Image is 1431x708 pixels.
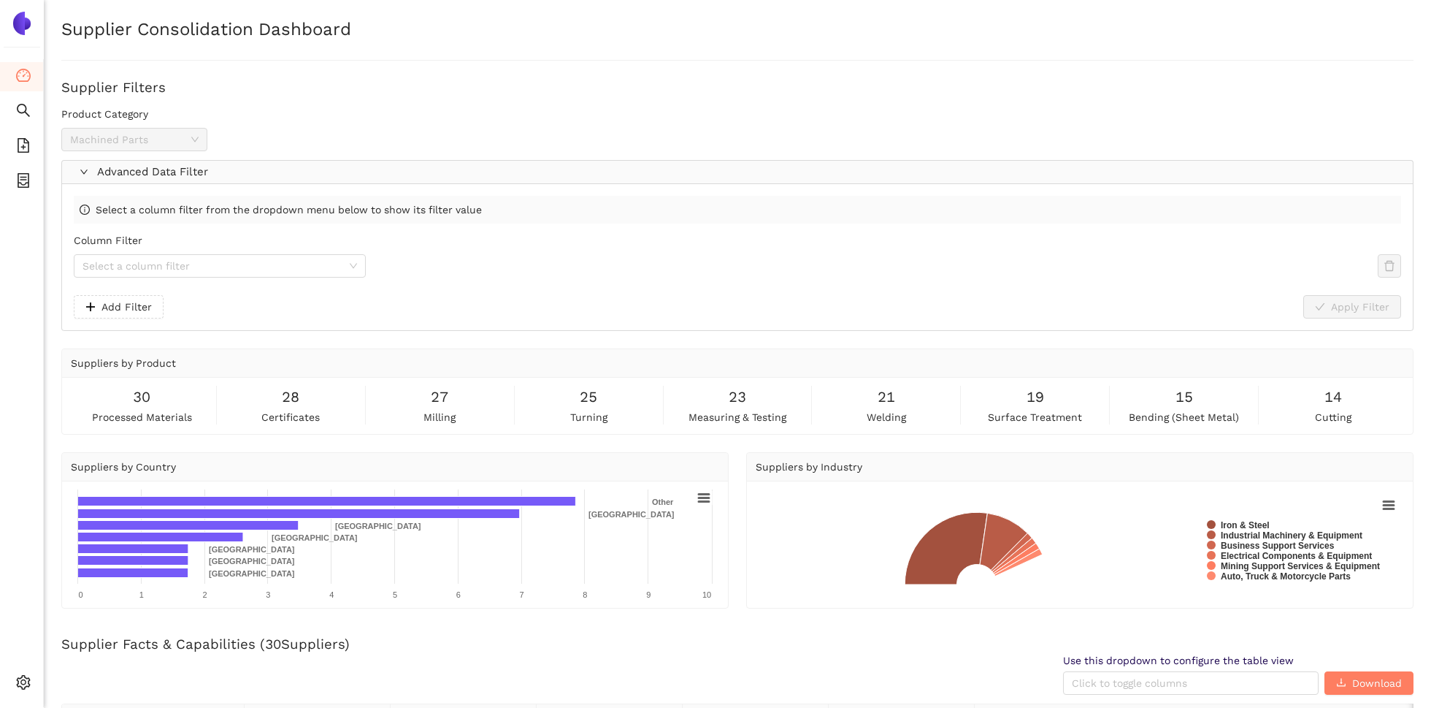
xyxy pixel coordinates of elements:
[867,409,906,425] span: welding
[62,161,1413,184] div: Advanced Data Filter
[1315,409,1351,425] span: cutting
[1063,654,1319,669] span: Use this dropdown to configure the table view
[16,133,31,162] span: file-add
[209,545,295,554] text: [GEOGRAPHIC_DATA]
[96,202,482,218] span: Select a column filter from the dropdown menu below to show its filter value
[1221,551,1372,561] text: Electrical Components & Equipment
[431,386,448,408] span: 27
[282,386,299,408] span: 28
[209,557,295,566] text: [GEOGRAPHIC_DATA]
[652,498,674,506] text: Other
[71,461,176,473] span: Suppliers by Country
[1175,386,1193,408] span: 15
[92,409,192,425] span: processed materials
[1221,571,1351,582] text: Auto, Truck & Motorcycle Parts
[61,18,1413,42] h2: Supplier Consolidation Dashboard
[78,590,83,599] text: 0
[1129,409,1239,425] span: bending (sheet metal)
[988,409,1082,425] span: surface treatment
[1378,254,1401,278] button: delete
[1324,386,1342,408] span: 14
[1221,520,1270,530] text: Iron & Steel
[1221,561,1380,571] text: Mining Support Services & Equipment
[570,409,607,425] span: turning
[702,590,711,599] text: 10
[1352,675,1402,691] span: Download
[272,533,358,542] text: [GEOGRAPHIC_DATA]
[878,386,895,408] span: 21
[423,409,456,425] span: milling
[335,522,421,530] text: [GEOGRAPHIC_DATA]
[133,386,150,408] span: 30
[61,635,1413,654] h3: Supplier Facts & Capabilities ( 30 Suppliers)
[688,409,786,425] span: measuring & testing
[209,569,295,578] text: [GEOGRAPHIC_DATA]
[756,461,862,473] span: Suppliers by Industry
[61,78,1413,97] h3: Supplier Filters
[139,590,144,599] text: 1
[1027,386,1044,408] span: 19
[646,590,651,599] text: 9
[10,12,34,35] img: Logo
[261,409,320,425] span: certificates
[74,295,164,319] button: plusAdd Filter
[16,98,31,127] span: search
[101,299,152,315] span: Add Filter
[61,106,148,122] label: Product Category
[329,590,334,599] text: 4
[80,205,90,215] span: info-circle
[729,386,746,408] span: 23
[1303,295,1401,319] button: checkApply Filter
[1221,541,1335,551] text: Business Support Services
[71,357,176,369] span: Suppliers by Product
[80,167,88,176] span: right
[393,590,397,599] text: 5
[203,590,207,599] text: 2
[520,590,524,599] text: 7
[1221,530,1362,541] text: Industrial Machinery & Equipment
[74,232,142,248] label: Column Filter
[97,164,1407,181] span: Advanced Data Filter
[85,302,96,313] span: plus
[266,590,270,599] text: 3
[1324,671,1413,695] button: downloadDownload
[1336,677,1346,689] span: download
[16,168,31,197] span: container
[588,510,675,519] text: [GEOGRAPHIC_DATA]
[580,386,597,408] span: 25
[16,63,31,92] span: dashboard
[456,590,461,599] text: 6
[16,670,31,699] span: setting
[583,590,587,599] text: 8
